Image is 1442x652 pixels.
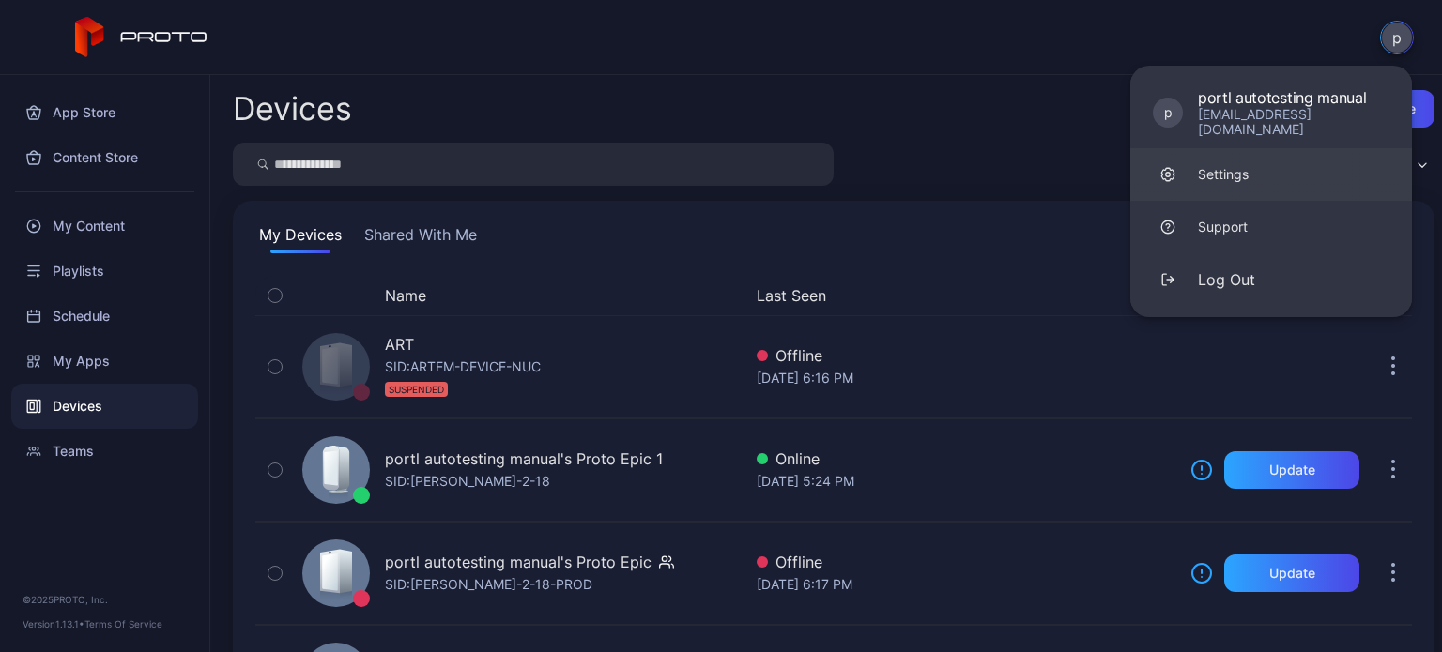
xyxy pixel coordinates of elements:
div: Support [1198,218,1248,236]
a: My Content [11,204,198,249]
div: [DATE] 6:17 PM [757,573,1175,596]
button: My Devices [255,223,345,253]
a: Content Store [11,135,198,180]
div: Log Out [1198,268,1255,291]
a: Support [1130,201,1412,253]
div: Update [1269,462,1315,478]
div: Update [1269,566,1315,581]
div: Offline [757,551,1175,573]
div: portl autotesting manual's Proto Epic 1 [385,447,663,470]
div: [EMAIL_ADDRESS][DOMAIN_NAME] [1198,107,1389,137]
a: Devices [11,384,198,429]
div: p [1153,98,1183,128]
div: portl autotesting manual [1198,88,1389,107]
a: Teams [11,429,198,474]
div: Settings [1198,165,1249,184]
button: Log Out [1130,253,1412,306]
a: Playlists [11,249,198,294]
div: portl autotesting manual's Proto Epic [385,551,652,573]
button: Shared With Me [360,223,481,253]
button: Last Seen [757,284,1168,307]
a: Settings [1130,148,1412,201]
span: Version 1.13.1 • [23,618,84,629]
a: App Store [11,90,198,135]
a: Terms Of Service [84,618,162,629]
a: My Apps [11,339,198,384]
button: Update [1224,554,1359,592]
div: Offline [757,344,1175,367]
a: Schedule [11,294,198,339]
div: SID: [PERSON_NAME]-2-18 [385,470,550,493]
div: © 2025 PROTO, Inc. [23,592,187,607]
a: pportl autotesting manual[EMAIL_ADDRESS][DOMAIN_NAME] [1130,77,1412,148]
button: Update [1224,451,1359,489]
div: [DATE] 6:16 PM [757,367,1175,389]
div: SUSPENDED [385,382,448,397]
h2: Devices [233,92,352,126]
div: [DATE] 5:24 PM [757,470,1175,493]
button: Name [385,284,426,307]
button: p [1380,21,1414,54]
div: ART [385,333,414,356]
div: SID: ARTEM-DEVICE-NUC [385,356,541,401]
div: SID: [PERSON_NAME]-2-18-PROD [385,573,592,596]
div: Online [757,447,1175,470]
